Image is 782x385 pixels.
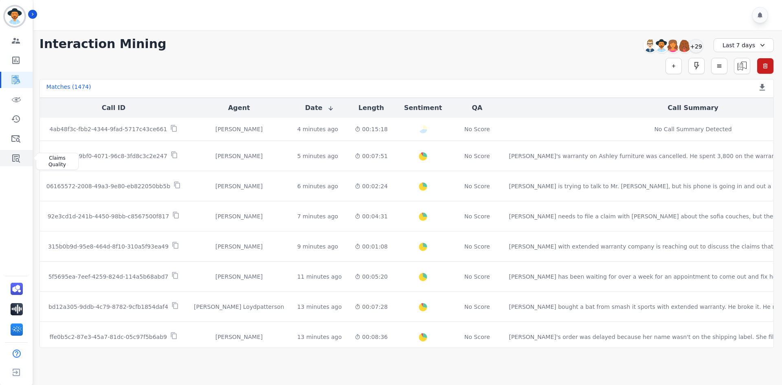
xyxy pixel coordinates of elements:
[50,125,167,133] p: 4ab48f3c-fbb2-4344-9fad-5717c43ce661
[297,125,338,133] div: 4 minutes ago
[355,125,388,133] div: 00:15:18
[464,242,490,251] div: No Score
[464,182,490,190] div: No Score
[46,83,91,94] div: Matches ( 1474 )
[464,333,490,341] div: No Score
[194,212,284,220] div: [PERSON_NAME]
[48,303,168,311] p: bd12a305-9ddb-4c79-8782-9cfb1854daf4
[48,242,169,251] p: 315b0b9d-95e8-464d-8f10-310a5f93ea49
[355,333,388,341] div: 00:08:36
[194,273,284,281] div: [PERSON_NAME]
[50,333,167,341] p: ffe0b5c2-87e3-45a7-81dc-05c97f5b6ab9
[355,273,388,281] div: 00:05:20
[5,7,24,26] img: Bordered avatar
[355,242,388,251] div: 00:01:08
[297,242,338,251] div: 9 minutes ago
[464,303,490,311] div: No Score
[464,212,490,220] div: No Score
[689,39,703,53] div: +29
[194,125,284,133] div: [PERSON_NAME]
[46,182,170,190] p: 06165572-2008-49a3-9e80-eb822050bb5b
[48,273,169,281] p: 5f5695ea-7eef-4259-824d-114a5b68abd7
[297,212,338,220] div: 7 minutes ago
[464,273,490,281] div: No Score
[297,333,342,341] div: 13 minutes ago
[355,182,388,190] div: 00:02:24
[355,152,388,160] div: 00:07:51
[297,273,342,281] div: 11 minutes ago
[48,212,169,220] p: 92e3cd1d-241b-4450-98bb-c8567500f817
[194,333,284,341] div: [PERSON_NAME]
[49,152,167,160] p: 827230f8-9bf0-4071-96c8-3fd8c3c2e247
[714,38,774,52] div: Last 7 days
[355,303,388,311] div: 00:07:28
[464,152,490,160] div: No Score
[194,242,284,251] div: [PERSON_NAME]
[194,152,284,160] div: [PERSON_NAME]
[297,303,342,311] div: 13 minutes ago
[297,152,338,160] div: 5 minutes ago
[355,212,388,220] div: 00:04:31
[668,103,718,113] button: Call Summary
[194,182,284,190] div: [PERSON_NAME]
[228,103,250,113] button: Agent
[472,103,482,113] button: QA
[297,182,338,190] div: 6 minutes ago
[194,303,284,311] div: [PERSON_NAME] Loydpatterson
[40,37,167,51] h1: Interaction Mining
[404,103,442,113] button: Sentiment
[102,103,125,113] button: Call ID
[305,103,334,113] button: Date
[464,125,490,133] div: No Score
[358,103,384,113] button: Length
